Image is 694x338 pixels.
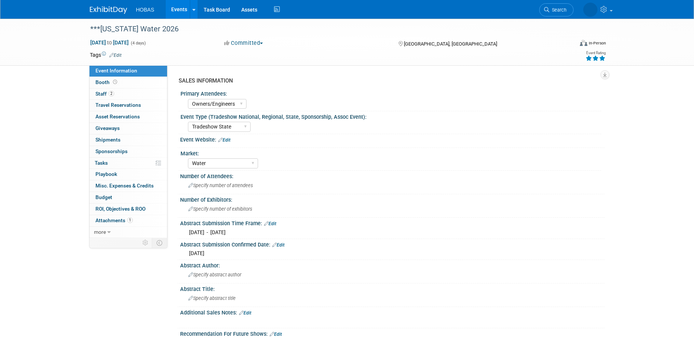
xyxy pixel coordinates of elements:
span: [DATE] [189,250,204,256]
a: Edit [218,137,230,143]
button: Committed [222,39,266,47]
a: Edit [109,53,122,58]
span: Travel Reservations [95,102,141,108]
td: Tags [90,51,122,59]
span: Specify number of attendees [188,183,253,188]
span: [DATE] - [DATE] [189,229,226,235]
span: Specify abstract author [188,272,241,277]
a: Booth [90,77,167,88]
a: Attachments1 [90,215,167,226]
span: Sponsorships [95,148,128,154]
span: Booth not reserved yet [112,79,119,85]
span: Playbook [95,171,117,177]
span: ROI, Objectives & ROO [95,206,145,212]
a: Budget [90,192,167,203]
a: Sponsorships [90,146,167,157]
a: Asset Reservations [90,111,167,123]
td: Personalize Event Tab Strip [139,238,152,248]
span: Attachments [95,217,133,223]
a: Giveaways [90,123,167,134]
div: Abstract Title: [180,283,604,293]
a: Edit [272,242,285,248]
span: Staff [95,91,114,97]
div: In-Person [588,40,606,46]
td: Toggle Event Tabs [152,238,167,248]
span: 1 [127,217,133,223]
div: Abstract Submission Confirmed Date: [180,239,604,249]
div: Additional Sales Notes: [180,307,604,317]
span: Tasks [95,160,108,166]
div: Event Type (Tradeshow National, Regional, State, Sponsorship, Assoc Event): [180,111,601,121]
div: Number of Exhibitors: [180,194,604,204]
div: Market: [180,148,601,157]
a: Edit [270,332,282,337]
a: Event Information [90,65,167,77]
span: [DATE] [DATE] [90,39,129,46]
span: HOBAS [136,7,154,13]
div: Number of Attendees: [180,171,604,180]
div: Primary Attendees: [180,88,601,97]
a: Edit [264,221,276,226]
span: to [106,40,113,46]
span: Search [549,7,566,13]
a: Misc. Expenses & Credits [90,180,167,192]
div: Event Website: [180,134,604,144]
img: Lia Chowdhury [583,3,597,17]
a: Playbook [90,169,167,180]
span: more [94,229,106,235]
span: Asset Reservations [95,114,140,120]
span: Budget [95,194,112,200]
img: Format-Inperson.png [580,40,587,46]
img: ExhibitDay [90,6,127,14]
a: Edit [239,310,251,316]
div: Abstract Author: [180,260,604,269]
a: more [90,227,167,238]
span: Event Information [95,68,137,74]
a: Staff2 [90,89,167,100]
a: ROI, Objectives & ROO [90,204,167,215]
span: Shipments [95,137,120,143]
span: Misc. Expenses & Credits [95,183,154,189]
a: Tasks [90,158,167,169]
a: Search [539,3,574,16]
span: 2 [109,91,114,96]
span: Booth [95,79,119,85]
span: [GEOGRAPHIC_DATA], [GEOGRAPHIC_DATA] [404,41,497,47]
div: Event Rating [585,51,606,55]
div: ***[US_STATE] Water 2026 [88,22,562,36]
span: Specify number of exhibitors [188,206,252,212]
span: (4 days) [130,41,146,46]
div: Abstract Submission Time Frame: [180,218,604,227]
div: SALES INFORMATION [179,77,599,85]
a: Travel Reservations [90,100,167,111]
div: Recommendation For Future Shows: [180,328,604,338]
span: Giveaways [95,125,120,131]
a: Shipments [90,134,167,146]
span: Specify abstract title [188,295,236,301]
div: Event Format [530,39,606,50]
